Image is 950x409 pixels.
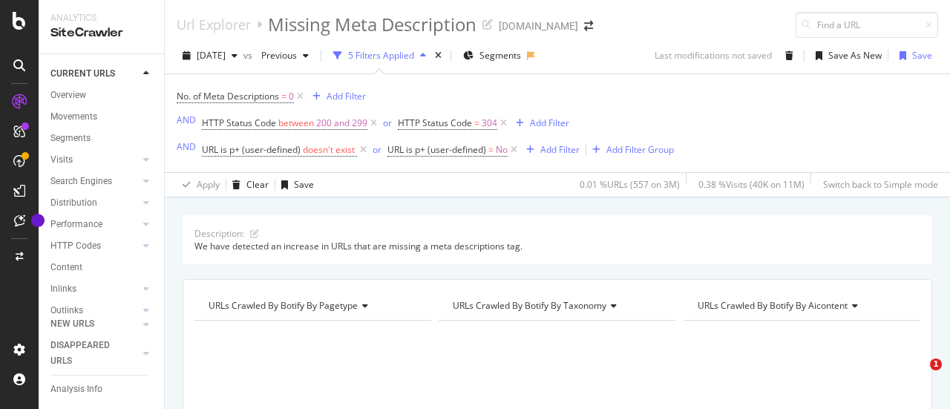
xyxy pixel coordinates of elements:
[479,49,521,62] span: Segments
[281,90,286,102] span: =
[50,316,139,332] a: NEW URLS
[202,143,301,156] span: URL is p+ (user-defined)
[177,114,196,126] div: AND
[828,49,882,62] div: Save As New
[31,214,45,227] div: Tooltip anchor
[50,281,139,297] a: Inlinks
[197,49,226,62] span: 2025 May. 10th
[50,260,154,275] a: Content
[50,174,139,189] a: Search Engines
[900,359,935,394] iframe: Intercom live chat
[584,21,593,31] div: arrow-right-arrow-left
[177,113,196,127] button: AND
[50,12,152,24] div: Analytics
[50,260,82,275] div: Content
[796,12,938,38] input: Find a URL
[177,90,279,102] span: No. of Meta Descriptions
[278,117,314,129] span: between
[50,174,112,189] div: Search Engines
[398,117,472,129] span: HTTP Status Code
[177,173,220,197] button: Apply
[50,88,86,103] div: Overview
[50,195,97,211] div: Distribution
[50,152,139,168] a: Visits
[698,299,848,312] span: URLs Crawled By Botify By aicontent
[930,359,942,370] span: 1
[50,316,94,332] div: NEW URLS
[488,143,494,156] span: =
[50,195,139,211] a: Distribution
[177,16,251,33] a: Url Explorer
[50,109,154,125] a: Movements
[50,281,76,297] div: Inlinks
[289,86,294,107] span: 0
[202,117,276,129] span: HTTP Status Code
[194,227,244,240] div: Description:
[810,44,882,68] button: Save As New
[383,117,392,129] div: or
[499,19,578,33] div: [DOMAIN_NAME]
[206,294,418,318] h4: URLs Crawled By Botify By pagetype
[510,114,569,132] button: Add Filter
[530,117,569,129] div: Add Filter
[50,131,154,146] a: Segments
[255,49,297,62] span: Previous
[580,178,680,191] div: 0.01 % URLs ( 557 on 3M )
[307,88,366,105] button: Add Filter
[453,299,606,312] span: URLs Crawled By Botify By taxonomy
[197,178,220,191] div: Apply
[586,141,674,159] button: Add Filter Group
[50,217,102,232] div: Performance
[194,240,920,252] div: We have detected an increase in URLs that are missing a meta descriptions tag.
[327,44,432,68] button: 5 Filters Applied
[50,88,154,103] a: Overview
[457,44,527,68] button: Segments
[50,66,139,82] a: CURRENT URLS
[50,338,125,369] div: DISAPPEARED URLS
[520,141,580,159] button: Add Filter
[50,24,152,42] div: SiteCrawler
[50,217,139,232] a: Performance
[50,382,154,397] a: Analysis Info
[474,117,479,129] span: =
[316,113,367,134] span: 200 and 299
[327,90,366,102] div: Add Filter
[606,143,674,156] div: Add Filter Group
[50,338,139,369] a: DISAPPEARED URLS
[383,116,392,130] button: or
[255,44,315,68] button: Previous
[373,143,381,157] button: or
[246,178,269,191] div: Clear
[482,113,497,134] span: 304
[387,143,486,156] span: URL is p+ (user-defined)
[655,49,772,62] div: Last modifications not saved
[177,140,196,154] button: AND
[303,143,355,156] span: doesn't exist
[243,49,255,62] span: vs
[209,299,358,312] span: URLs Crawled By Botify By pagetype
[177,140,196,153] div: AND
[50,303,139,318] a: Outlinks
[275,173,314,197] button: Save
[226,173,269,197] button: Clear
[50,152,73,168] div: Visits
[698,178,805,191] div: 0.38 % Visits ( 40K on 11M )
[50,382,102,397] div: Analysis Info
[50,66,115,82] div: CURRENT URLS
[823,178,938,191] div: Switch back to Simple mode
[50,109,97,125] div: Movements
[294,178,314,191] div: Save
[268,12,476,37] div: Missing Meta Description
[496,140,508,160] span: No
[432,48,445,63] div: times
[50,238,139,254] a: HTTP Codes
[177,44,243,68] button: [DATE]
[894,44,932,68] button: Save
[50,131,91,146] div: Segments
[817,173,938,197] button: Switch back to Simple mode
[50,238,101,254] div: HTTP Codes
[912,49,932,62] div: Save
[450,294,662,318] h4: URLs Crawled By Botify By taxonomy
[348,49,414,62] div: 5 Filters Applied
